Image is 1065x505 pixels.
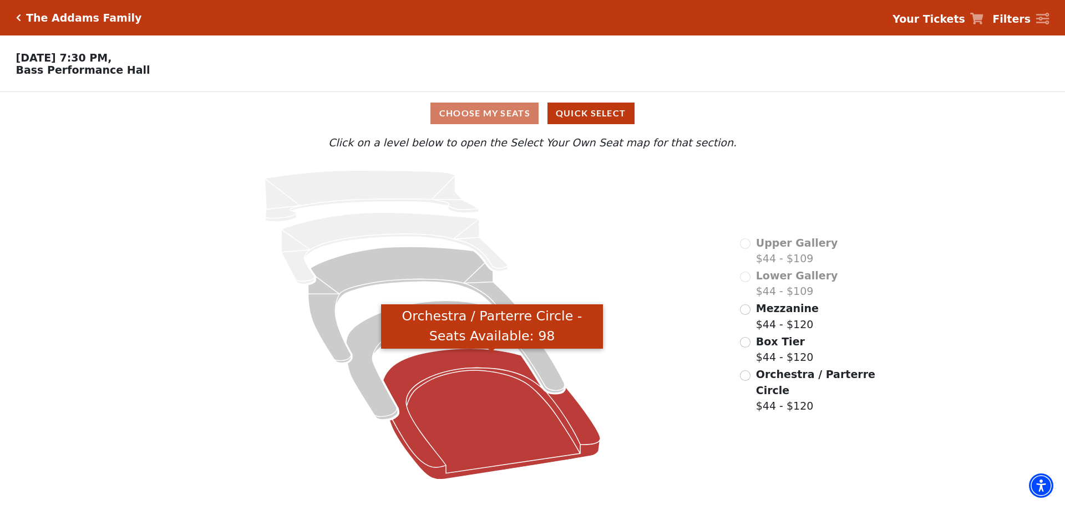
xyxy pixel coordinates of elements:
span: Box Tier [756,335,805,348]
path: Upper Gallery - Seats Available: 0 [265,170,479,222]
input: Orchestra / Parterre Circle$44 - $120 [740,370,750,381]
label: $44 - $120 [756,334,814,365]
input: Box Tier$44 - $120 [740,337,750,348]
label: $44 - $109 [756,235,838,267]
strong: Filters [992,13,1031,25]
div: Accessibility Menu [1029,473,1053,498]
p: Click on a level below to open the Select Your Own Seat map for that section. [141,135,924,151]
h5: The Addams Family [26,12,141,24]
a: Click here to go back to filters [16,14,21,22]
span: Upper Gallery [756,237,838,249]
path: Lower Gallery - Seats Available: 0 [282,212,509,284]
path: Orchestra / Parterre Circle - Seats Available: 98 [383,349,601,480]
span: Orchestra / Parterre Circle [756,368,875,396]
div: Orchestra / Parterre Circle - Seats Available: 98 [381,304,603,349]
button: Quick Select [547,103,635,124]
label: $44 - $120 [756,366,877,414]
input: Mezzanine$44 - $120 [740,304,750,315]
span: Mezzanine [756,302,819,314]
label: $44 - $109 [756,268,838,299]
a: Your Tickets [892,11,983,27]
strong: Your Tickets [892,13,965,25]
label: $44 - $120 [756,300,819,332]
a: Filters [992,11,1049,27]
span: Lower Gallery [756,269,838,282]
